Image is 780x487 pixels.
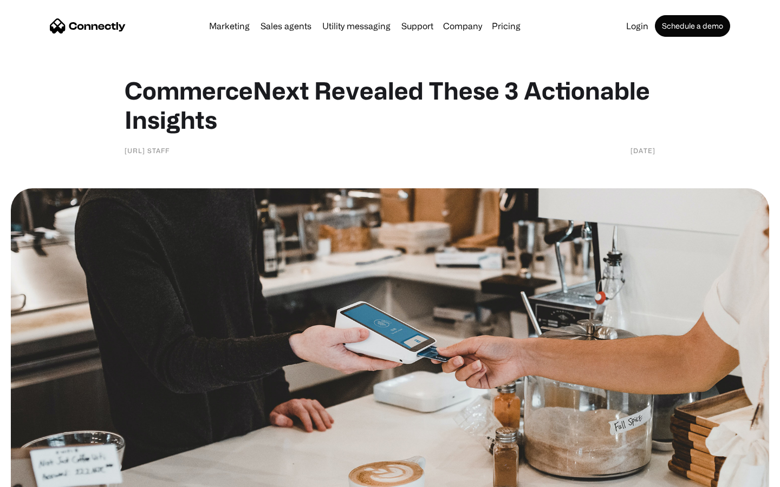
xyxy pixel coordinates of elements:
[487,22,525,30] a: Pricing
[318,22,395,30] a: Utility messaging
[205,22,254,30] a: Marketing
[397,22,438,30] a: Support
[630,145,655,156] div: [DATE]
[11,468,65,483] aside: Language selected: English
[256,22,316,30] a: Sales agents
[443,18,482,34] div: Company
[622,22,653,30] a: Login
[125,145,170,156] div: [URL] Staff
[22,468,65,483] ul: Language list
[125,76,655,134] h1: CommerceNext Revealed These 3 Actionable Insights
[655,15,730,37] a: Schedule a demo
